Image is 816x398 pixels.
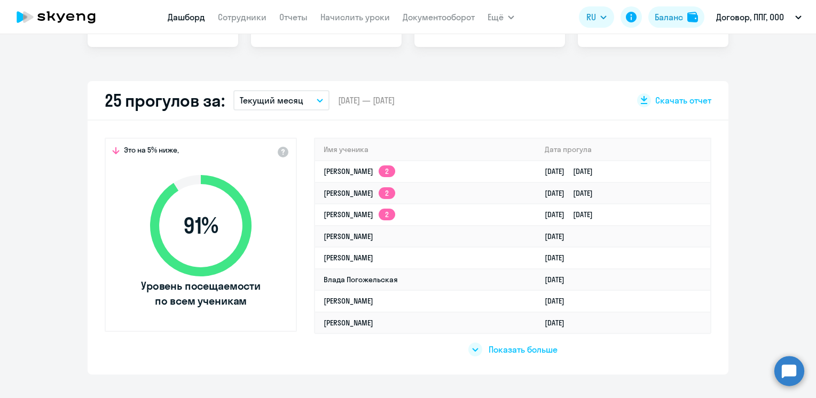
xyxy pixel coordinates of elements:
[218,12,266,22] a: Сотрудники
[124,145,179,158] span: Это на 5% ниже,
[139,213,262,238] span: 91 %
[648,6,704,28] button: Балансbalance
[233,90,329,110] button: Текущий месяц
[379,187,395,199] app-skyeng-badge: 2
[379,165,395,177] app-skyeng-badge: 2
[315,139,536,161] th: Имя ученика
[716,11,784,23] p: Договор, ППГ, ООО
[324,253,373,262] a: [PERSON_NAME]
[320,12,390,22] a: Начислить уроки
[545,275,573,284] a: [DATE]
[240,94,303,107] p: Текущий месяц
[403,12,475,22] a: Документооборот
[489,344,558,355] span: Показать больше
[324,318,373,328] a: [PERSON_NAME]
[324,232,373,241] a: [PERSON_NAME]
[586,11,596,23] span: RU
[279,12,308,22] a: Отчеты
[324,166,395,176] a: [PERSON_NAME]2
[655,11,683,23] div: Баланс
[105,90,225,111] h2: 25 прогулов за:
[711,4,807,30] button: Договор, ППГ, ООО
[168,12,205,22] a: Дашборд
[545,296,573,306] a: [DATE]
[324,275,398,284] a: Влада Погожельская
[545,188,601,198] a: [DATE][DATE]
[545,166,601,176] a: [DATE][DATE]
[139,278,262,308] span: Уровень посещаемости по всем ученикам
[324,296,373,306] a: [PERSON_NAME]
[324,210,395,219] a: [PERSON_NAME]2
[545,210,601,219] a: [DATE][DATE]
[488,11,504,23] span: Ещё
[338,94,395,106] span: [DATE] — [DATE]
[655,94,711,106] span: Скачать отчет
[545,318,573,328] a: [DATE]
[579,6,614,28] button: RU
[545,232,573,241] a: [DATE]
[324,188,395,198] a: [PERSON_NAME]2
[536,139,710,161] th: Дата прогула
[488,6,514,28] button: Ещё
[687,12,698,22] img: balance
[379,209,395,220] app-skyeng-badge: 2
[545,253,573,262] a: [DATE]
